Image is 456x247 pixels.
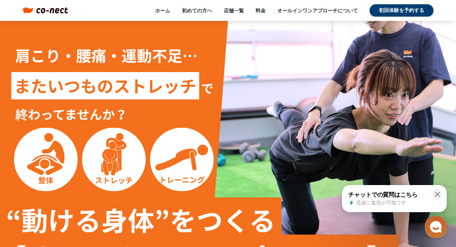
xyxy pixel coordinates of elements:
[256,7,266,14] a: 料金
[155,7,170,14] a: ホーム
[370,4,434,17] a: 初回体験を予約する
[277,7,358,14] a: オールインワンアプローチについて
[224,7,244,14] a: 店舗一覧
[182,7,212,14] a: 初めての方へ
